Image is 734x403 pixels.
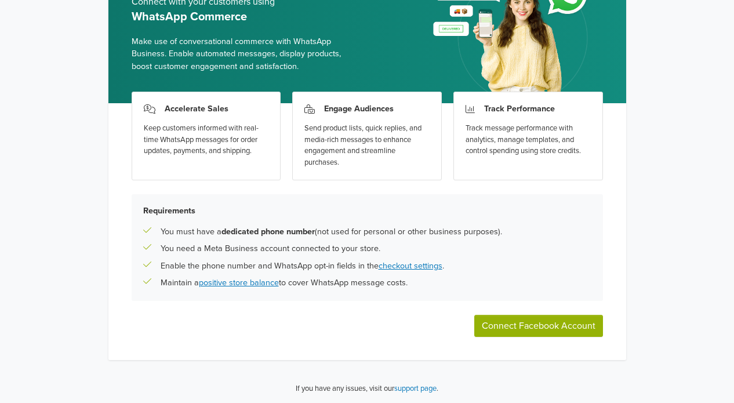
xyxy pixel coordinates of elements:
[132,35,358,73] span: Make use of conversational commerce with WhatsApp Business. Enable automated messages, display pr...
[379,261,442,271] a: checkout settings
[296,383,438,395] p: If you have any issues, visit our .
[484,104,555,114] h3: Track Performance
[161,260,444,273] p: Enable the phone number and WhatsApp opt-in fields in the .
[324,104,394,114] h3: Engage Audiences
[474,315,603,337] button: Connect Facebook Account
[466,123,591,157] div: Track message performance with analytics, manage templates, and control spending using store cred...
[161,277,408,289] p: Maintain a to cover WhatsApp message costs.
[304,123,430,168] div: Send product lists, quick replies, and media-rich messages to enhance engagement and streamline p...
[394,384,437,393] a: support page
[132,10,358,24] h5: WhatsApp Commerce
[143,206,591,216] h5: Requirements
[161,226,502,238] p: You must have a (not used for personal or other business purposes).
[161,242,380,255] p: You need a Meta Business account connected to your store.
[221,227,315,237] b: dedicated phone number
[199,278,279,288] a: positive store balance
[144,123,269,157] div: Keep customers informed with real-time WhatsApp messages for order updates, payments, and shipping.
[165,104,228,114] h3: Accelerate Sales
